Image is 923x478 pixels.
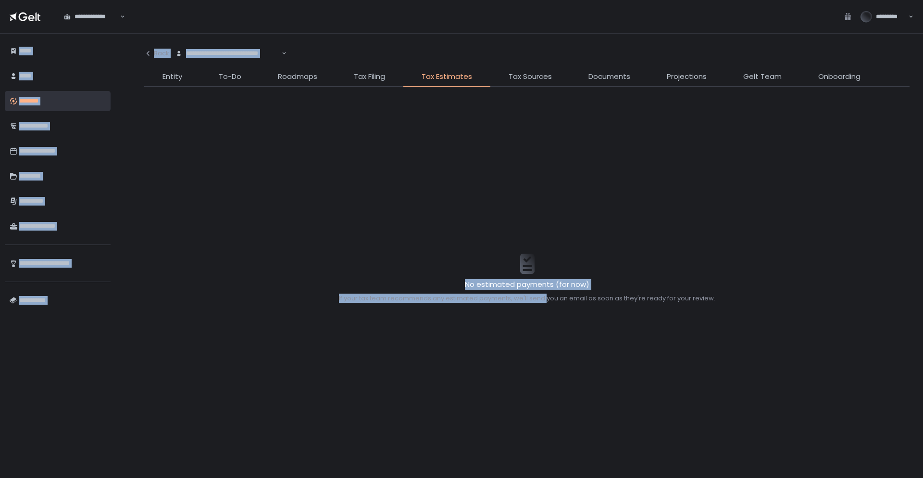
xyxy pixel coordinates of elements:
div: Search for option [169,43,287,64]
input: Search for option [280,49,281,58]
span: Entity [162,71,182,82]
span: Projections [667,71,707,82]
span: To-Do [219,71,241,82]
span: Onboarding [818,71,861,82]
div: Search for option [58,7,125,27]
span: Tax Filing [354,71,385,82]
span: Roadmaps [278,71,317,82]
h2: No estimated payments (for now) [339,279,715,290]
div: Back [144,49,169,58]
div: If your tax team recommends any estimated payments, we'll send you an email as soon as they're re... [339,294,715,303]
span: Documents [588,71,630,82]
span: Tax Estimates [422,71,472,82]
button: Back [144,43,169,64]
span: Gelt Team [743,71,782,82]
span: Tax Sources [509,71,552,82]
